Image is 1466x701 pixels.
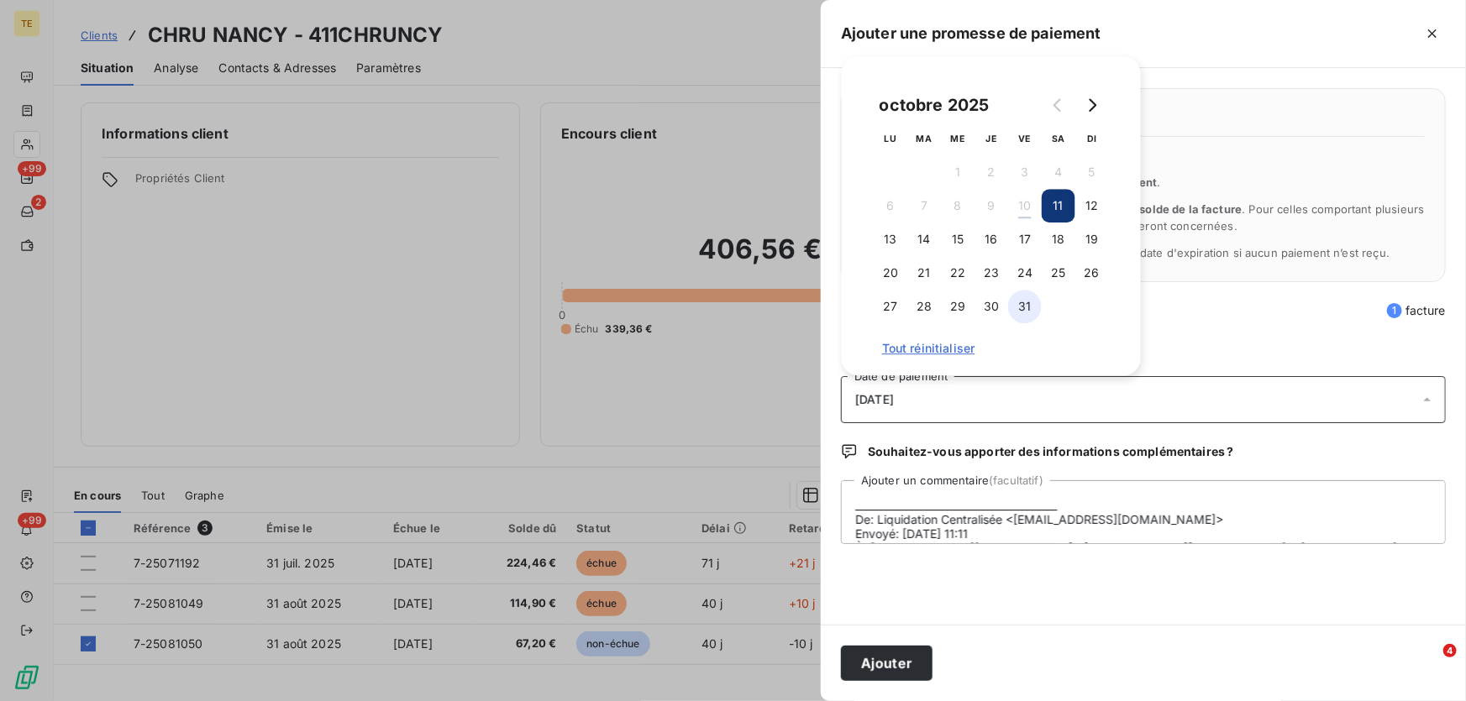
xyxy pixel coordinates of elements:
[1075,256,1109,290] button: 26
[874,222,907,256] button: 13
[841,22,1101,45] h5: Ajouter une promesse de paiement
[874,189,907,222] button: 6
[874,92,996,118] div: octobre 2025
[941,290,975,323] button: 29
[907,122,941,155] th: mardi
[882,202,1425,233] span: La promesse de paiement couvre . Pour celles comportant plusieurs échéances, seules les échéances...
[1008,189,1042,222] button: 10
[975,189,1008,222] button: 9
[941,122,975,155] th: mercredi
[874,122,907,155] th: lundi
[1387,303,1402,318] span: 1
[1042,256,1075,290] button: 25
[1075,189,1109,222] button: 12
[975,222,1008,256] button: 16
[874,256,907,290] button: 20
[1008,122,1042,155] th: vendredi
[1409,644,1449,684] iframe: Intercom live chat
[941,189,975,222] button: 8
[855,393,894,406] span: [DATE]
[907,290,941,323] button: 28
[1075,155,1109,189] button: 5
[941,222,975,256] button: 15
[941,256,975,290] button: 22
[1008,256,1042,290] button: 24
[1075,88,1109,122] button: Go to next month
[907,256,941,290] button: 21
[1443,644,1457,657] span: 4
[868,443,1234,460] span: Souhaitez-vous apporter des informations complémentaires ?
[1387,302,1446,319] span: facture
[1042,122,1075,155] th: samedi
[1008,290,1042,323] button: 31
[874,290,907,323] button: 27
[1008,222,1042,256] button: 17
[1042,189,1075,222] button: 11
[1075,122,1109,155] th: dimanche
[882,342,1101,355] span: Tout réinitialiser
[1061,202,1243,216] span: l’ensemble du solde de la facture
[1042,88,1075,122] button: Go to previous month
[841,480,1446,544] textarea: ________________________________________ De: Liquidation Centralisée <[EMAIL_ADDRESS][DOMAIN_NAME...
[941,155,975,189] button: 1
[1042,222,1075,256] button: 18
[1042,155,1075,189] button: 4
[975,290,1008,323] button: 30
[975,122,1008,155] th: jeudi
[841,646,933,681] button: Ajouter
[907,189,941,222] button: 7
[1008,155,1042,189] button: 3
[975,155,1008,189] button: 2
[907,222,941,256] button: 14
[1075,222,1109,256] button: 19
[975,256,1008,290] button: 23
